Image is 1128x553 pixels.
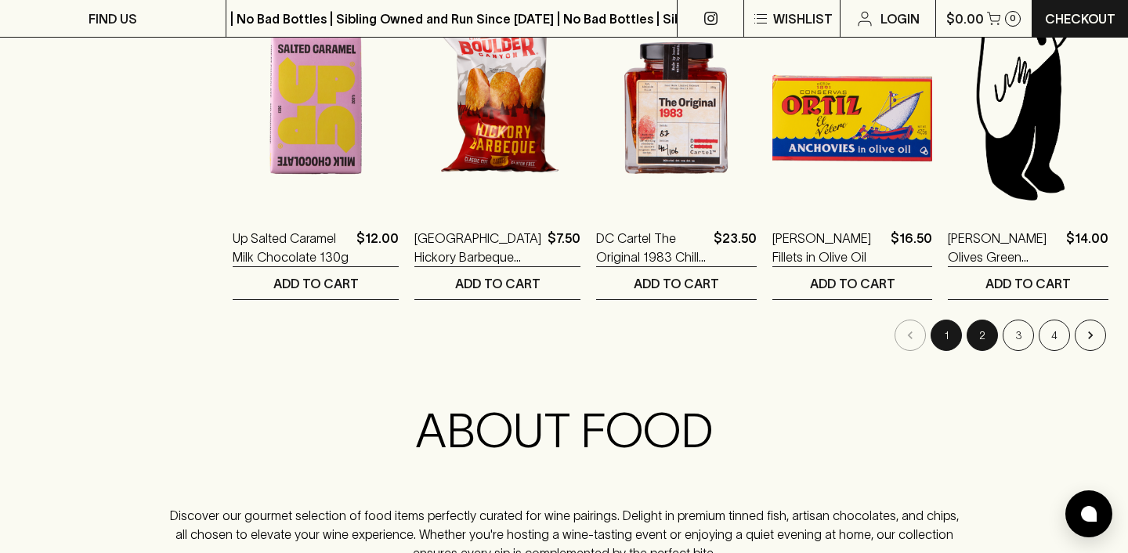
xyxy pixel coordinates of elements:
[596,267,757,299] button: ADD TO CART
[1045,9,1115,28] p: Checkout
[773,9,833,28] p: Wishlist
[89,9,137,28] p: FIND US
[772,267,933,299] button: ADD TO CART
[1066,229,1108,266] p: $14.00
[891,229,932,266] p: $16.50
[1039,320,1070,351] button: Go to page 4
[414,229,541,266] a: [GEOGRAPHIC_DATA] Hickory Barbeque Chips
[946,9,984,28] p: $0.00
[1003,320,1034,351] button: Go to page 3
[1075,320,1106,351] button: Go to next page
[273,274,359,293] p: ADD TO CART
[233,320,1108,351] nav: pagination navigation
[714,229,757,266] p: $23.50
[548,229,580,266] p: $7.50
[810,274,895,293] p: ADD TO CART
[634,274,719,293] p: ADD TO CART
[985,274,1071,293] p: ADD TO CART
[948,229,1060,266] a: [PERSON_NAME] Olives Green Picoline 320g
[455,274,540,293] p: ADD TO CART
[356,229,399,266] p: $12.00
[169,403,959,459] h2: ABOUT FOOD
[772,229,885,266] a: [PERSON_NAME] Fillets in Olive Oil
[1081,506,1097,522] img: bubble-icon
[596,229,707,266] a: DC Cartel The Original 1983 Chilli Oil 268g
[967,320,998,351] button: Go to page 2
[948,267,1108,299] button: ADD TO CART
[414,267,580,299] button: ADD TO CART
[233,229,350,266] a: Up Salted Caramel Milk Chocolate 130g
[1010,14,1016,23] p: 0
[880,9,920,28] p: Login
[931,320,962,351] button: page 1
[233,267,399,299] button: ADD TO CART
